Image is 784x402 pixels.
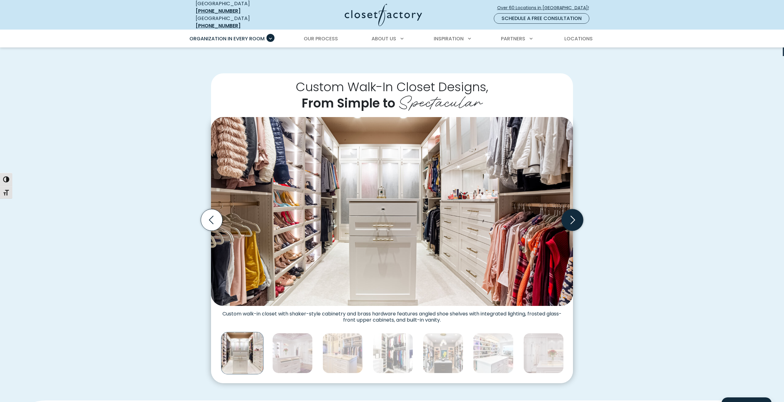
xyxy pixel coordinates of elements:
img: Custom walk-in closet with wall-to-wall cabinetry, open shoe shelving with LED lighting, and cust... [272,333,313,373]
nav: Primary Menu [185,30,599,47]
img: Closet featuring a large white island, wall of shelves for shoes and boots, and a sparkling chand... [473,333,514,373]
span: From Simple to [302,95,395,112]
span: About Us [372,35,396,42]
a: [PHONE_NUMBER] [196,7,241,14]
div: [GEOGRAPHIC_DATA] [196,15,285,30]
span: Custom Walk-In Closet Designs, [296,78,488,95]
a: Over 60 Locations in [GEOGRAPHIC_DATA]! [497,2,594,13]
span: Spectacular [398,88,482,113]
img: Elegant white walk-in closet with ornate cabinetry, a center island, and classic molding [523,333,564,373]
img: Custom walk-in with shaker cabinetry, full-extension drawers, and crown molding. Includes angled ... [373,333,413,373]
img: Closet Factory Logo [345,4,422,26]
a: Schedule a Free Consultation [494,13,589,24]
span: Organization in Every Room [189,35,265,42]
span: Our Process [304,35,338,42]
a: [PHONE_NUMBER] [196,22,241,29]
img: Custom walk-in closet with white built-in shelving, hanging rods, and LED rod lighting, featuring... [211,117,573,306]
button: Previous slide [198,207,225,233]
img: Walk-in with dual islands, extensive hanging and shoe space, and accent-lit shelves highlighting ... [423,333,463,373]
figcaption: Custom walk-in closet with shaker-style cabinetry and brass hardware features angled shoe shelves... [211,306,573,323]
button: Next slide [559,207,586,233]
img: Custom walk-in closet with white built-in shelving, hanging rods, and LED rod lighting, featuring... [221,332,264,374]
span: Partners [501,35,525,42]
span: Inspiration [434,35,464,42]
img: Mirror-front cabinets with integrated lighting, a center island with marble countertop, raised pa... [323,333,363,373]
span: Over 60 Locations in [GEOGRAPHIC_DATA]! [497,5,594,11]
span: Locations [564,35,593,42]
